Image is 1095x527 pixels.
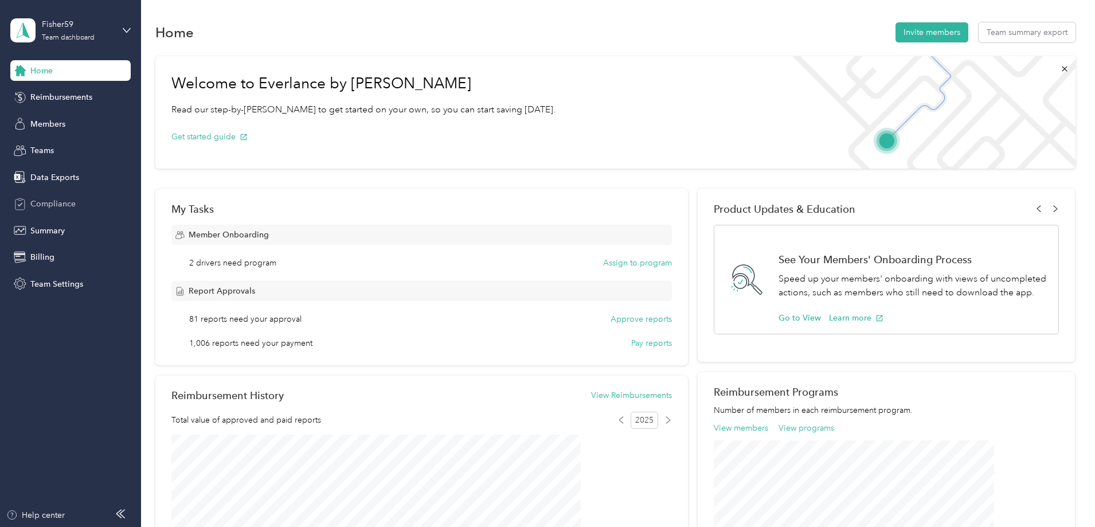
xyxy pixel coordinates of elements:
[30,278,83,290] span: Team Settings
[189,337,312,349] span: 1,006 reports need your payment
[779,253,1046,266] h1: See Your Members' Onboarding Process
[171,203,672,215] div: My Tasks
[171,131,248,143] button: Get started guide
[829,312,883,324] button: Learn more
[155,26,194,38] h1: Home
[30,171,79,184] span: Data Exports
[42,34,95,41] div: Team dashboard
[189,313,302,325] span: 81 reports need your approval
[979,22,1076,42] button: Team summary export
[30,145,54,157] span: Teams
[779,272,1046,300] p: Speed up your members' onboarding with views of uncompleted actions, such as members who still ne...
[6,509,65,521] button: Help center
[779,422,834,434] button: View programs
[631,412,658,429] span: 2025
[779,312,821,324] button: Go to View
[591,389,672,401] button: View Reimbursements
[42,18,114,30] div: Fisher59
[781,56,1075,169] img: Welcome to everlance
[189,285,255,297] span: Report Approvals
[611,313,672,325] button: Approve reports
[30,118,65,130] span: Members
[714,386,1059,398] h2: Reimbursement Programs
[30,251,54,263] span: Billing
[30,225,65,237] span: Summary
[631,337,672,349] button: Pay reports
[171,75,556,93] h1: Welcome to Everlance by [PERSON_NAME]
[171,389,284,401] h2: Reimbursement History
[30,198,76,210] span: Compliance
[171,414,321,426] span: Total value of approved and paid reports
[189,229,269,241] span: Member Onboarding
[171,103,556,117] p: Read our step-by-[PERSON_NAME] to get started on your own, so you can start saving [DATE].
[1031,463,1095,527] iframe: Everlance-gr Chat Button Frame
[30,65,53,77] span: Home
[714,203,855,215] span: Product Updates & Education
[30,91,92,103] span: Reimbursements
[895,22,968,42] button: Invite members
[714,404,1059,416] p: Number of members in each reimbursement program.
[603,257,672,269] button: Assign to program
[189,257,276,269] span: 2 drivers need program
[714,422,768,434] button: View members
